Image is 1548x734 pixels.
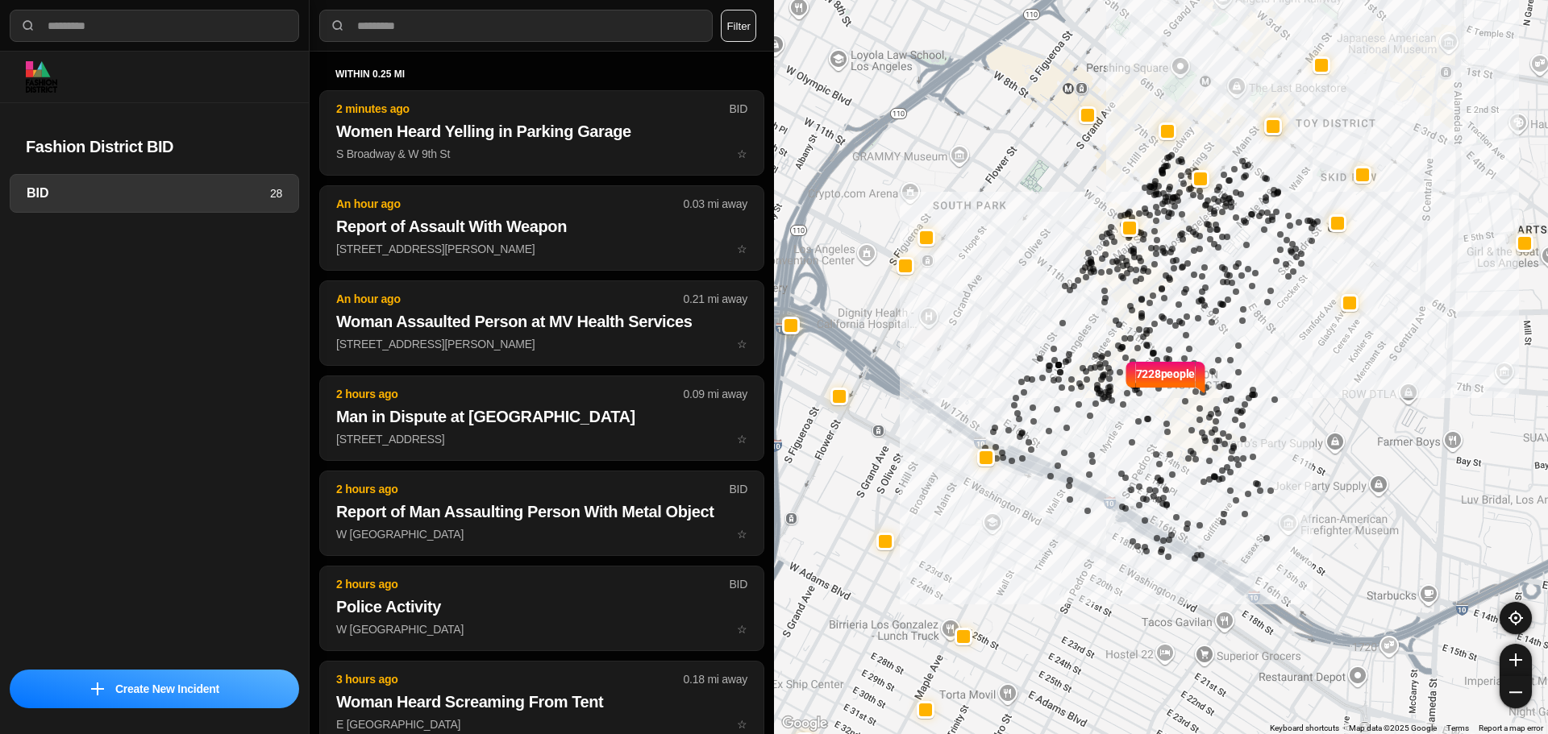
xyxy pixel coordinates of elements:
[1136,366,1196,401] p: 7228 people
[330,18,346,34] img: search
[336,196,684,212] p: An hour ago
[319,242,764,255] a: An hour ago0.03 mi awayReport of Assault With Weapon[STREET_ADDRESS][PERSON_NAME]star
[684,386,747,402] p: 0.09 mi away
[737,338,747,350] span: star
[319,622,764,636] a: 2 hours agoBIDPolice ActivityW [GEOGRAPHIC_DATA]star
[319,147,764,160] a: 2 minutes agoBIDWomen Heard Yelling in Parking GarageS Broadway & W 9th Ststar
[336,621,747,637] p: W [GEOGRAPHIC_DATA]
[1479,724,1543,732] a: Report a map error
[737,243,747,255] span: star
[319,280,764,366] button: An hour ago0.21 mi awayWoman Assaulted Person at MV Health Services[STREET_ADDRESS][PERSON_NAME]star
[1349,724,1437,732] span: Map data ©2025 Google
[778,713,831,734] img: Google
[1124,359,1136,395] img: notch
[319,432,764,446] a: 2 hours ago0.09 mi awayMan in Dispute at [GEOGRAPHIC_DATA][STREET_ADDRESS]star
[737,433,747,446] span: star
[319,566,764,651] button: 2 hours agoBIDPolice ActivityW [GEOGRAPHIC_DATA]star
[336,576,729,592] p: 2 hours ago
[737,147,747,160] span: star
[737,718,747,731] span: star
[319,471,764,556] button: 2 hours agoBIDReport of Man Assaulting Person With Metal ObjectW [GEOGRAPHIC_DATA]star
[1500,676,1532,708] button: zoom-out
[336,405,747,428] h2: Man in Dispute at [GEOGRAPHIC_DATA]
[1508,611,1523,625] img: recenter
[1500,602,1532,634] button: recenter
[319,185,764,271] button: An hour ago0.03 mi awayReport of Assault With Weapon[STREET_ADDRESS][PERSON_NAME]star
[10,670,299,708] button: iconCreate New Incident
[91,682,104,695] img: icon
[336,500,747,523] h2: Report of Man Assaulting Person With Metal Object
[684,671,747,687] p: 0.18 mi away
[26,61,57,93] img: logo
[336,481,729,497] p: 2 hours ago
[336,215,747,238] h2: Report of Assault With Weapon
[336,386,684,402] p: 2 hours ago
[319,375,764,461] button: 2 hours ago0.09 mi awayMan in Dispute at [GEOGRAPHIC_DATA][STREET_ADDRESS]star
[721,10,756,42] button: Filter
[336,526,747,542] p: W [GEOGRAPHIC_DATA]
[1500,644,1532,676] button: zoom-in
[20,18,36,34] img: search
[336,716,747,732] p: E [GEOGRAPHIC_DATA]
[1509,653,1522,666] img: zoom-in
[737,623,747,636] span: star
[319,337,764,350] a: An hour ago0.21 mi awayWoman Assaulted Person at MV Health Services[STREET_ADDRESS][PERSON_NAME]star
[1195,359,1207,395] img: notch
[1509,686,1522,699] img: zoom-out
[737,528,747,541] span: star
[336,690,747,713] h2: Woman Heard Screaming From Tent
[336,146,747,162] p: S Broadway & W 9th St
[270,185,282,201] p: 28
[1270,723,1339,734] button: Keyboard shortcuts
[729,576,747,592] p: BID
[336,241,747,257] p: [STREET_ADDRESS][PERSON_NAME]
[319,90,764,176] button: 2 minutes agoBIDWomen Heard Yelling in Parking GarageS Broadway & W 9th Ststar
[1446,724,1469,732] a: Terms
[336,120,747,143] h2: Women Heard Yelling in Parking Garage
[684,196,747,212] p: 0.03 mi away
[778,713,831,734] a: Open this area in Google Maps (opens a new window)
[10,174,299,213] a: BID28
[336,336,747,352] p: [STREET_ADDRESS][PERSON_NAME]
[729,481,747,497] p: BID
[336,291,684,307] p: An hour ago
[336,595,747,618] h2: Police Activity
[27,184,270,203] h3: BID
[336,431,747,447] p: [STREET_ADDRESS]
[335,68,748,81] h5: within 0.25 mi
[336,671,684,687] p: 3 hours ago
[115,681,219,697] p: Create New Incident
[319,527,764,541] a: 2 hours agoBIDReport of Man Assaulting Person With Metal ObjectW [GEOGRAPHIC_DATA]star
[26,135,283,158] h2: Fashion District BID
[684,291,747,307] p: 0.21 mi away
[336,101,729,117] p: 2 minutes ago
[319,717,764,731] a: 3 hours ago0.18 mi awayWoman Heard Screaming From TentE [GEOGRAPHIC_DATA]star
[336,310,747,333] h2: Woman Assaulted Person at MV Health Services
[729,101,747,117] p: BID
